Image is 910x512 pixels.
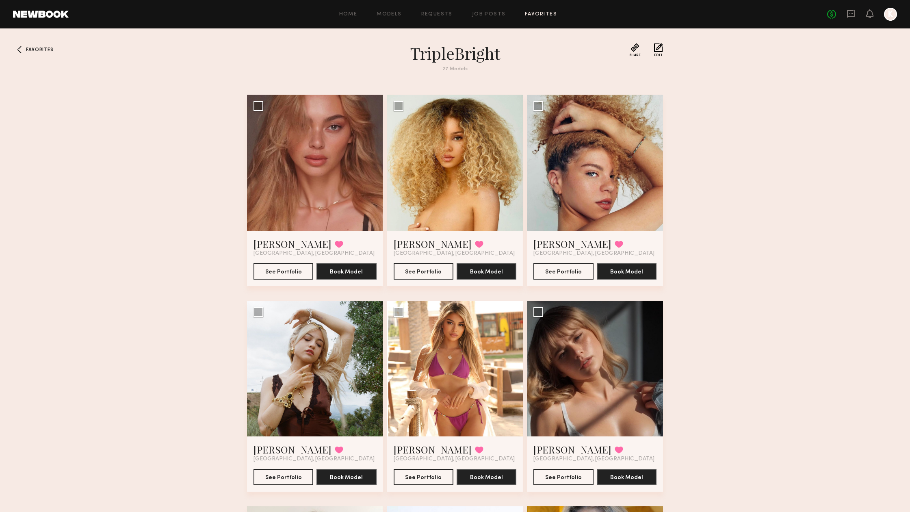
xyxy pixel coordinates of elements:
span: Share [629,54,641,57]
a: Book Model [597,268,656,275]
a: Book Model [597,473,656,480]
span: [GEOGRAPHIC_DATA], [GEOGRAPHIC_DATA] [533,456,654,462]
a: [PERSON_NAME] [533,443,611,456]
a: Job Posts [472,12,506,17]
span: Edit [654,54,663,57]
button: Book Model [316,263,376,280]
a: Home [339,12,357,17]
span: [GEOGRAPHIC_DATA], [GEOGRAPHIC_DATA] [394,250,515,257]
a: [PERSON_NAME] [253,237,331,250]
span: [GEOGRAPHIC_DATA], [GEOGRAPHIC_DATA] [533,250,654,257]
a: Book Model [316,473,376,480]
a: Favorites [525,12,557,17]
a: [PERSON_NAME] [253,443,331,456]
button: Share [629,43,641,57]
button: Book Model [597,469,656,485]
button: Book Model [597,263,656,280]
a: K [884,8,897,21]
span: [GEOGRAPHIC_DATA], [GEOGRAPHIC_DATA] [394,456,515,462]
button: See Portfolio [253,263,313,280]
a: Favorites [13,43,26,56]
a: Requests [421,12,453,17]
button: Book Model [457,263,516,280]
a: Book Model [457,473,516,480]
a: Book Model [316,268,376,275]
button: See Portfolio [533,263,593,280]
button: See Portfolio [253,469,313,485]
button: Edit [654,43,663,57]
span: Favorites [26,48,53,52]
button: Book Model [316,469,376,485]
button: See Portfolio [533,469,593,485]
a: [PERSON_NAME] [533,237,611,250]
button: Book Model [457,469,516,485]
a: [PERSON_NAME] [394,237,472,250]
div: 27 Models [309,67,601,72]
a: Models [377,12,401,17]
button: See Portfolio [394,263,453,280]
h1: TripleBright [309,43,601,63]
span: [GEOGRAPHIC_DATA], [GEOGRAPHIC_DATA] [253,250,375,257]
a: Book Model [457,268,516,275]
button: See Portfolio [394,469,453,485]
span: [GEOGRAPHIC_DATA], [GEOGRAPHIC_DATA] [253,456,375,462]
a: [PERSON_NAME] [394,443,472,456]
